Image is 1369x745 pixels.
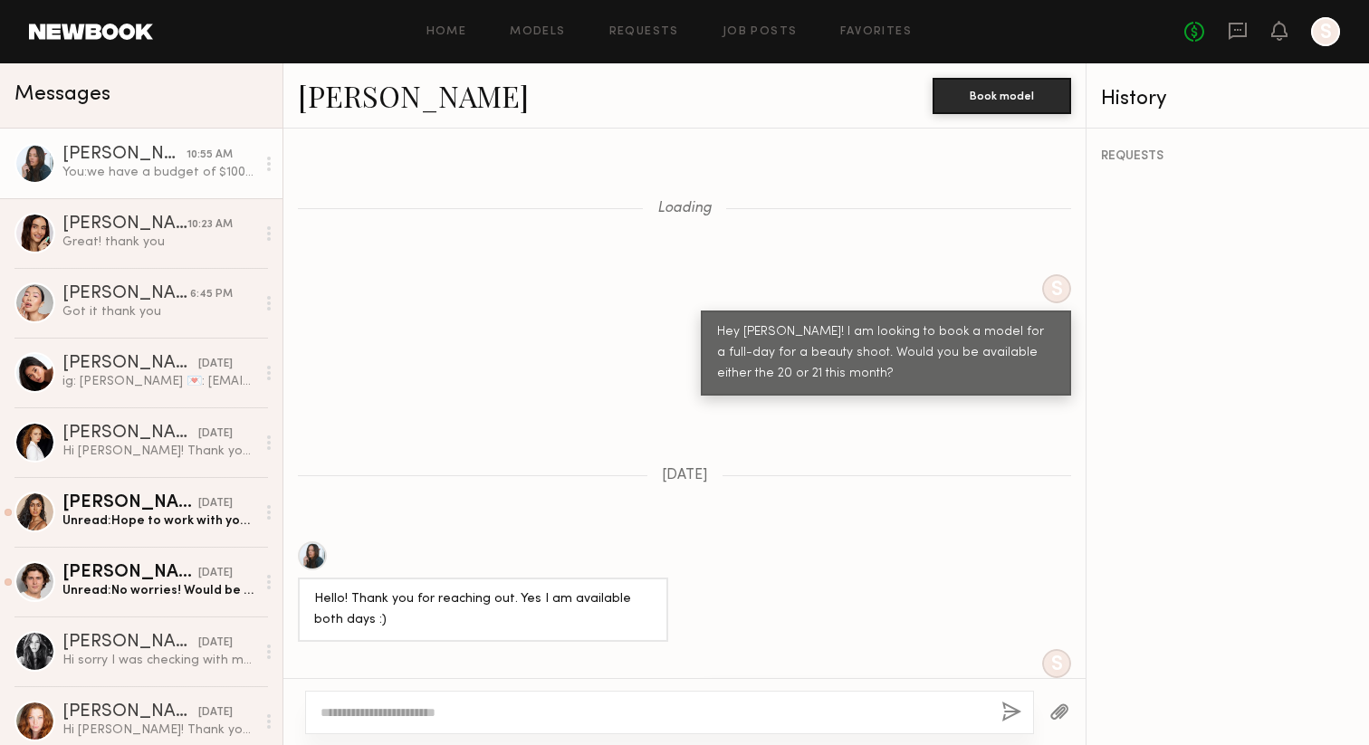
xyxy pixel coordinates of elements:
[426,26,467,38] a: Home
[662,468,708,483] span: [DATE]
[62,373,255,390] div: ig: [PERSON_NAME] 💌: [EMAIL_ADDRESS][DOMAIN_NAME]
[198,495,233,512] div: [DATE]
[198,635,233,652] div: [DATE]
[717,322,1055,385] div: Hey [PERSON_NAME]! I am looking to book a model for a full-day for a beauty shoot. Would you be a...
[62,634,198,652] div: [PERSON_NAME]
[62,564,198,582] div: [PERSON_NAME]
[62,355,198,373] div: [PERSON_NAME]
[723,26,798,38] a: Job Posts
[62,164,255,181] div: You: we have a budget of $1000 for the day. does that work for you?
[62,146,187,164] div: [PERSON_NAME]
[198,356,233,373] div: [DATE]
[62,512,255,530] div: Unread: Hope to work with you in the future 🤍
[840,26,912,38] a: Favorites
[62,721,255,739] div: Hi [PERSON_NAME]! Thank you so much for reaching out. I have so many bookings coming in that I’m ...
[62,582,255,599] div: Unread: No worries! Would be great to work together on something else in the future. Thanks for l...
[657,201,712,216] span: Loading
[62,425,198,443] div: [PERSON_NAME]
[1311,17,1340,46] a: S
[14,84,110,105] span: Messages
[298,76,529,115] a: [PERSON_NAME]
[62,443,255,460] div: Hi [PERSON_NAME]! Thank you for reaching out I just got access back to my newbook! I’m currently ...
[510,26,565,38] a: Models
[62,652,255,669] div: Hi sorry I was checking with my agent about availability. I’m not sure I can do it for that low o...
[933,78,1071,114] button: Book model
[62,285,190,303] div: [PERSON_NAME]
[198,565,233,582] div: [DATE]
[62,215,187,234] div: [PERSON_NAME]
[198,425,233,443] div: [DATE]
[198,704,233,721] div: [DATE]
[187,147,233,164] div: 10:55 AM
[62,703,198,721] div: [PERSON_NAME]
[190,286,233,303] div: 6:45 PM
[314,589,652,631] div: Hello! Thank you for reaching out. Yes I am available both days :)
[187,216,233,234] div: 10:23 AM
[62,234,255,251] div: Great! thank you
[933,87,1071,102] a: Book model
[62,494,198,512] div: [PERSON_NAME]
[1101,89,1355,110] div: History
[609,26,679,38] a: Requests
[1101,150,1355,163] div: REQUESTS
[62,303,255,320] div: Got it thank you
